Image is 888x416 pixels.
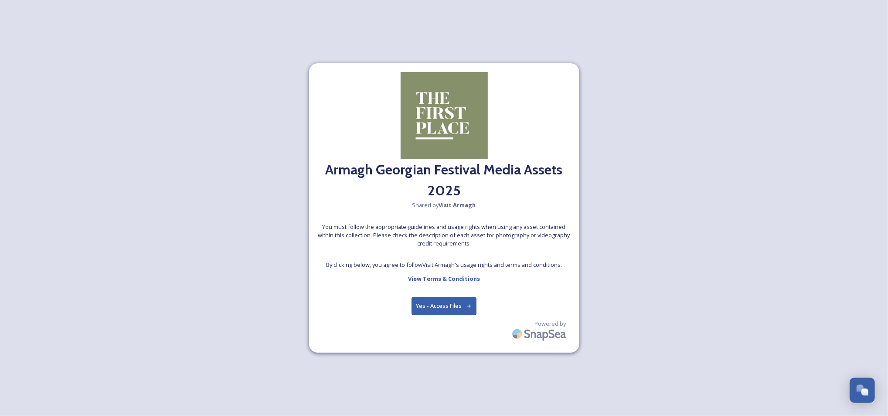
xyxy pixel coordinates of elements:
[850,378,875,403] button: Open Chat
[535,320,566,328] span: Powered by
[318,223,571,248] span: You must follow the appropriate guidelines and usage rights when using any asset contained within...
[412,201,476,209] span: Shared by
[412,297,477,315] button: Yes - Access Files
[318,159,571,201] h2: Armagh Georgian Festival Media Assets 2025
[401,72,488,159] img: download%20(6).png
[326,261,562,269] span: By clicking below, you agree to follow Visit Armagh 's usage rights and terms and conditions.
[510,324,571,344] img: SnapSea Logo
[408,273,480,284] a: View Terms & Conditions
[439,201,476,209] strong: Visit Armagh
[408,275,480,283] strong: View Terms & Conditions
